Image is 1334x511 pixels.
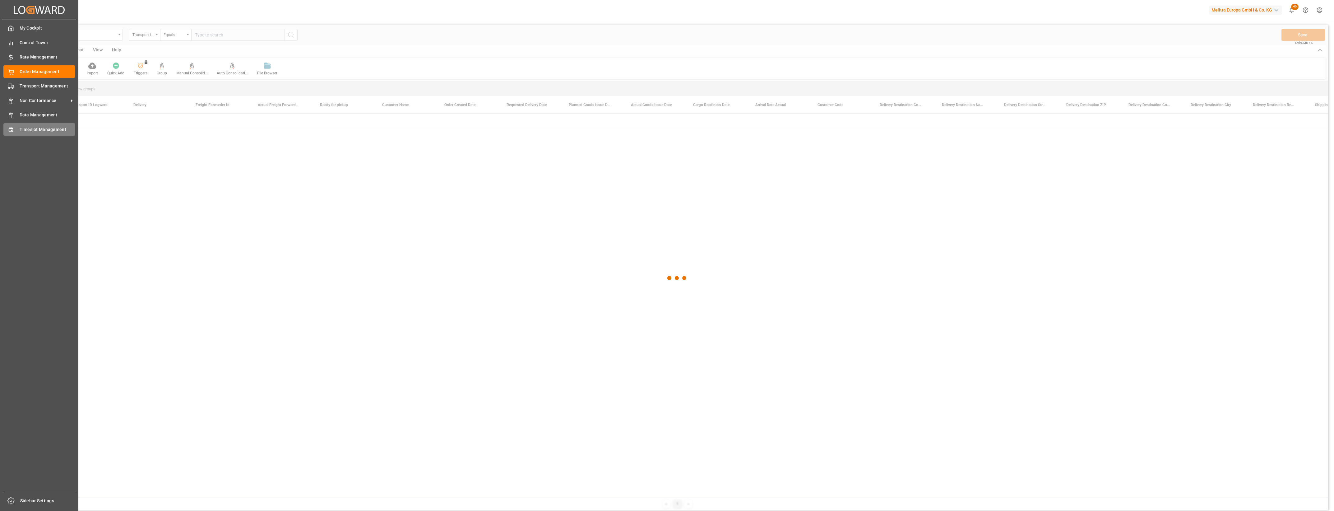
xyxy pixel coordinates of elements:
a: Control Tower [3,36,75,49]
span: My Cockpit [20,25,75,31]
button: show 46 new notifications [1285,3,1299,17]
span: Control Tower [20,40,75,46]
button: Melitta Europa GmbH & Co. KG [1209,4,1285,16]
span: Transport Management [20,83,75,89]
a: Data Management [3,109,75,121]
a: Order Management [3,65,75,77]
span: Timeslot Management [20,126,75,133]
a: Timeslot Management [3,123,75,135]
span: Data Management [20,112,75,118]
span: 46 [1291,4,1299,10]
span: Rate Management [20,54,75,60]
span: Order Management [20,68,75,75]
span: Non Conformance [20,97,69,104]
a: Rate Management [3,51,75,63]
a: Transport Management [3,80,75,92]
span: Sidebar Settings [20,498,76,504]
div: Melitta Europa GmbH & Co. KG [1209,6,1282,15]
a: My Cockpit [3,22,75,34]
button: Help Center [1299,3,1313,17]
